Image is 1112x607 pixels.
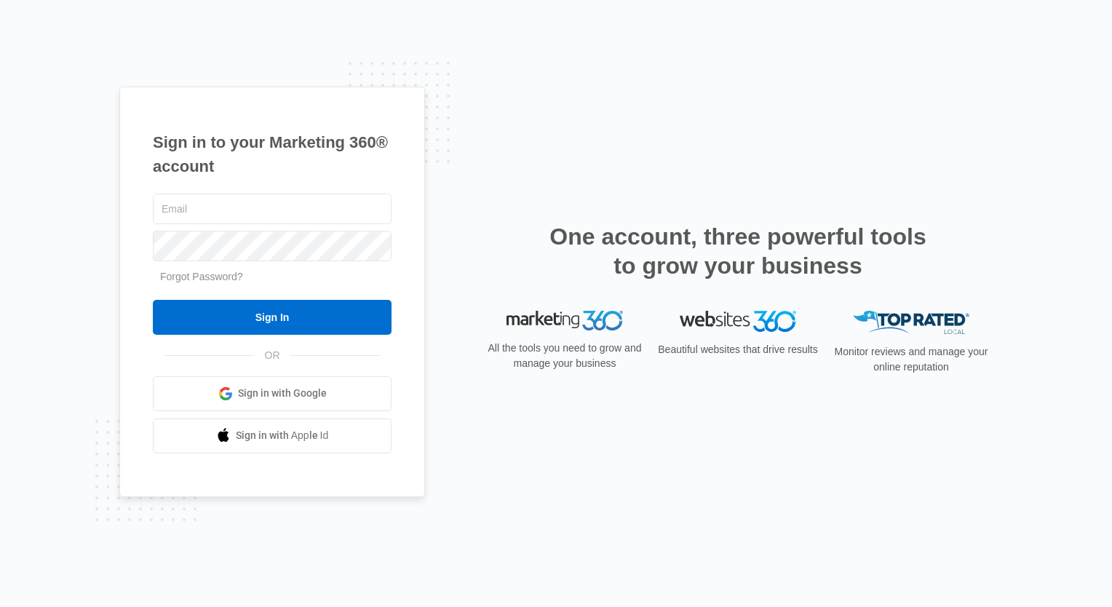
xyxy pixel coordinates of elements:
[153,300,392,335] input: Sign In
[483,341,646,371] p: All the tools you need to grow and manage your business
[153,418,392,453] a: Sign in with Apple Id
[830,344,993,375] p: Monitor reviews and manage your online reputation
[853,311,969,335] img: Top Rated Local
[153,130,392,178] h1: Sign in to your Marketing 360® account
[153,194,392,224] input: Email
[507,311,623,331] img: Marketing 360
[160,271,243,282] a: Forgot Password?
[236,428,329,443] span: Sign in with Apple Id
[238,386,327,401] span: Sign in with Google
[153,376,392,411] a: Sign in with Google
[680,311,796,332] img: Websites 360
[255,348,290,363] span: OR
[545,222,931,280] h2: One account, three powerful tools to grow your business
[656,342,819,357] p: Beautiful websites that drive results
